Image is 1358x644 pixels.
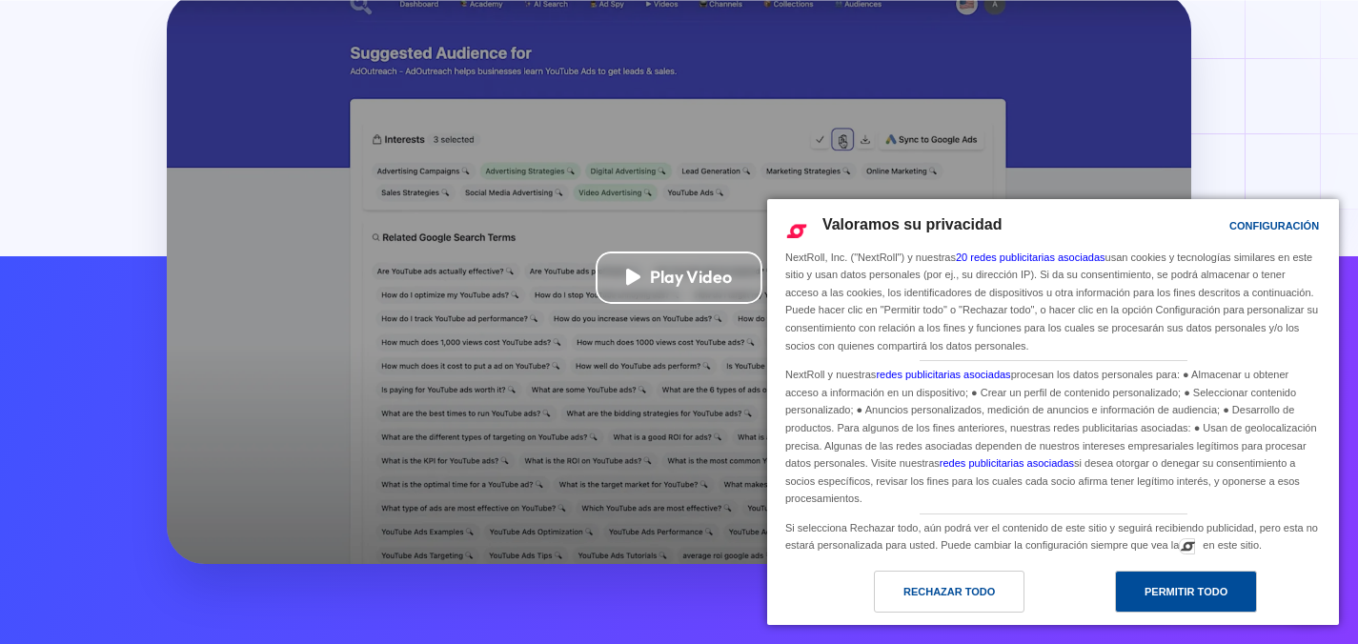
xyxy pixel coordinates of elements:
a: redes publicitarias asociadas [940,457,1074,469]
a: Permitir todo [1053,571,1328,622]
div: Rechazar todo [903,581,995,602]
div: Permitir todo [1145,581,1227,602]
a: Configuración [1196,211,1242,246]
a: 20 redes publicitarias asociadas [956,252,1105,263]
a: redes publicitarias asociadas [876,369,1010,380]
span: Valoramos su privacidad [822,216,1003,232]
div: Play Video [650,267,732,288]
div: Si selecciona Rechazar todo, aún podrá ver el contenido de este sitio y seguirá recibiendo public... [781,514,1325,556]
div: NextRoll, Inc. ("NextRoll") y nuestras usan cookies y tecnologías similares en este sitio y usan ... [781,247,1325,356]
div: Configuración [1229,215,1319,236]
a: Rechazar todo [779,571,1053,622]
div: NextRoll y nuestras procesan los datos personales para: ● Almacenar u obtener acceso a informació... [781,361,1325,510]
